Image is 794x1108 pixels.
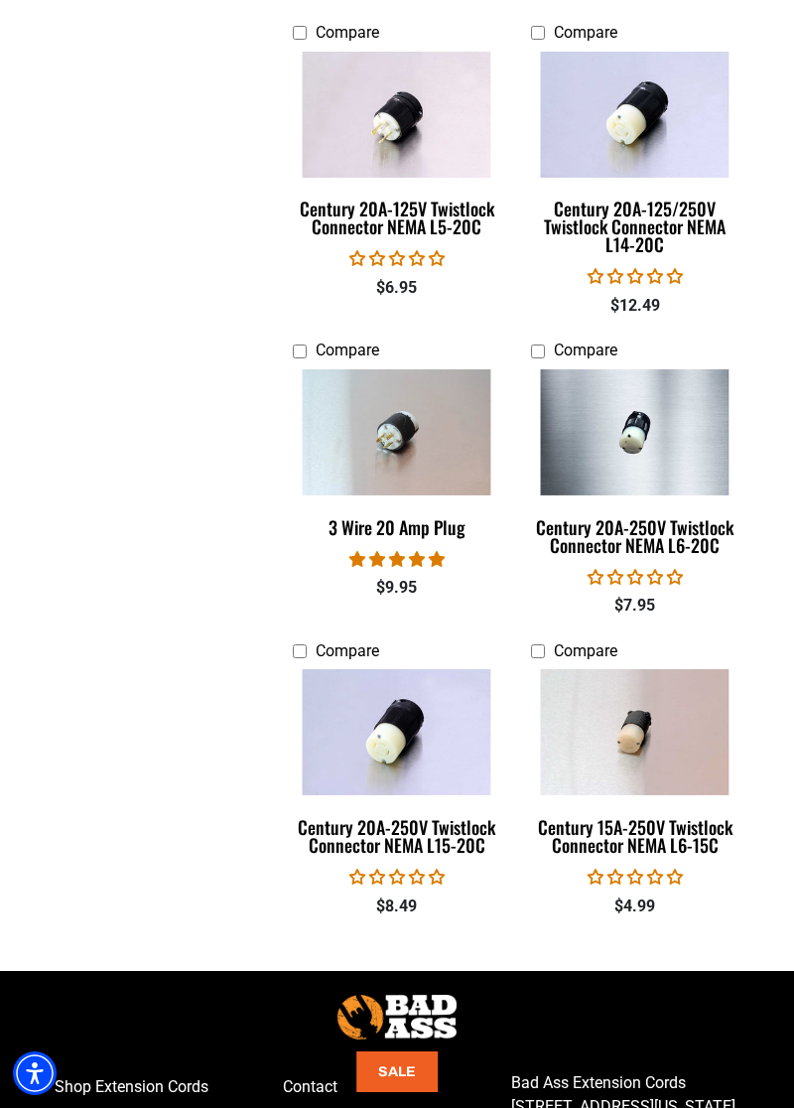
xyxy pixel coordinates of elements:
[292,369,502,495] img: 3 Wire 20 Amp Plug
[554,641,617,660] span: Compare
[554,341,617,359] span: Compare
[293,518,501,536] div: 3 Wire 20 Amp Plug
[531,200,739,253] div: Century 20A-125/250V Twistlock Connector NEMA L14-20C
[283,1071,511,1103] a: Contact
[293,670,501,866] a: Century 20A-250V Twistlock Connector NEMA L15-20C Century 20A-250V Twistlock Connector NEMA L15-20C
[293,52,501,247] a: Century 20A-125V Twistlock Connector NEMA L5-20C Century 20A-125V Twistlock Connector NEMA L5-20C
[531,594,739,618] div: $7.95
[531,294,739,318] div: $12.49
[349,550,445,569] span: 5.00 stars
[293,276,501,300] div: $6.95
[316,641,379,660] span: Compare
[293,895,501,918] div: $8.49
[531,370,739,566] a: Century 20A-250V Twistlock Connector NEMA L6-20C Century 20A-250V Twistlock Connector NEMA L6-20C
[292,669,502,795] img: Century 20A-250V Twistlock Connector NEMA L15-20C
[530,669,740,795] img: Century 15A-250V Twistlock Connector NEMA L6-15C
[588,868,683,887] span: 0.00 stars
[55,1071,283,1103] a: Shop Extension Cords
[293,576,501,600] div: $9.95
[531,670,739,866] a: Century 15A-250V Twistlock Connector NEMA L6-15C Century 15A-250V Twistlock Connector NEMA L6-15C
[531,895,739,918] div: $4.99
[349,868,445,887] span: 0.00 stars
[316,341,379,359] span: Compare
[531,818,739,854] div: Century 15A-250V Twistlock Connector NEMA L6-15C
[292,52,502,178] img: Century 20A-125V Twistlock Connector NEMA L5-20C
[293,370,501,548] a: 3 Wire 20 Amp Plug 3 Wire 20 Amp Plug
[588,267,683,286] span: 0.00 stars
[554,23,617,42] span: Compare
[293,818,501,854] div: Century 20A-250V Twistlock Connector NEMA L15-20C
[293,200,501,235] div: Century 20A-125V Twistlock Connector NEMA L5-20C
[530,369,740,495] img: Century 20A-250V Twistlock Connector NEMA L6-20C
[337,995,457,1039] img: Bad Ass Extension Cords
[530,52,740,178] img: Century 20A-125/250V Twistlock Connector NEMA L14-20C
[349,249,445,268] span: 0.00 stars
[316,23,379,42] span: Compare
[531,52,739,265] a: Century 20A-125/250V Twistlock Connector NEMA L14-20C Century 20A-125/250V Twistlock Connector NE...
[531,518,739,554] div: Century 20A-250V Twistlock Connector NEMA L6-20C
[588,568,683,587] span: 0.00 stars
[13,1051,57,1095] div: Accessibility Menu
